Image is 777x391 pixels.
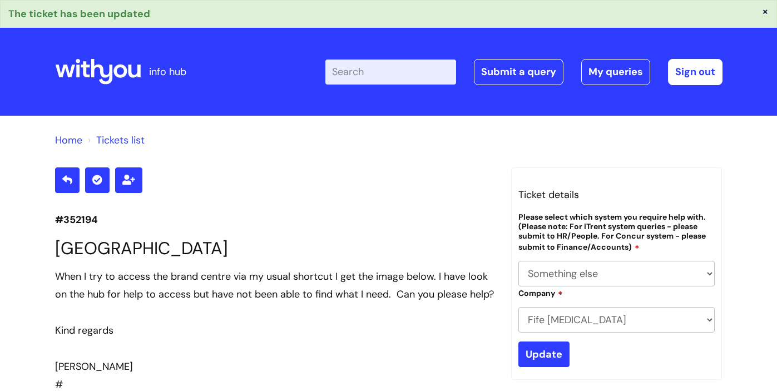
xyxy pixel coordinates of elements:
[325,60,456,84] input: Search
[96,133,145,147] a: Tickets list
[55,358,494,375] div: [PERSON_NAME]
[581,59,650,85] a: My queries
[518,186,715,204] h3: Ticket details
[762,6,769,16] button: ×
[55,238,494,259] h1: [GEOGRAPHIC_DATA]
[55,133,82,147] a: Home
[325,59,722,85] div: | -
[55,321,494,339] div: Kind regards
[55,131,82,149] li: Solution home
[149,63,186,81] p: info hub
[474,59,563,85] a: Submit a query
[518,287,563,298] label: Company
[85,131,145,149] li: Tickets list
[518,341,570,367] input: Update
[518,212,715,252] label: Please select which system you require help with. (Please note: For iTrent system queries - pleas...
[55,211,494,229] p: #352194
[55,268,494,304] div: When I try to access the brand centre via my usual shortcut I get the image below. I have look on...
[668,59,722,85] a: Sign out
